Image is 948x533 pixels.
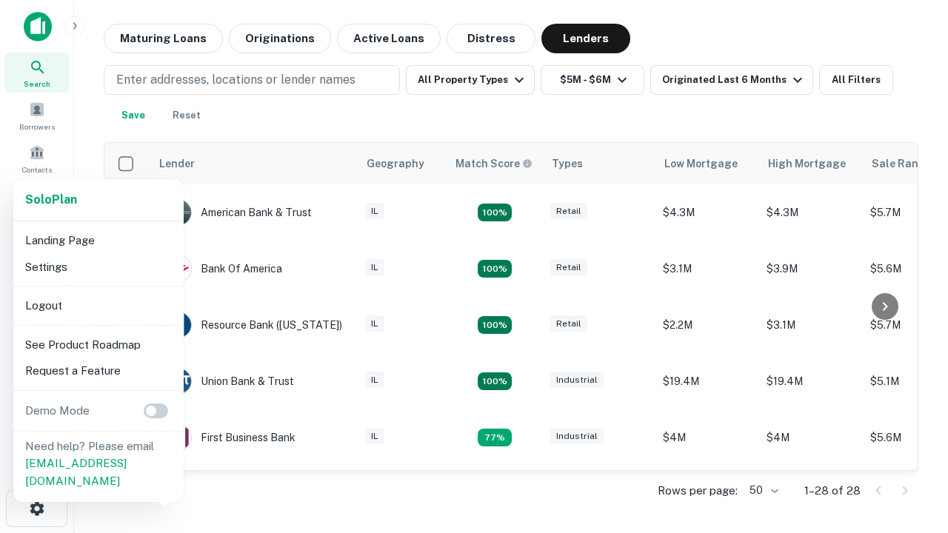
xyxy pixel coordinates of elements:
li: Request a Feature [19,358,178,384]
p: Demo Mode [19,402,96,420]
a: [EMAIL_ADDRESS][DOMAIN_NAME] [25,457,127,487]
p: Need help? Please email [25,438,172,490]
li: See Product Roadmap [19,332,178,358]
strong: Solo Plan [25,192,77,207]
li: Settings [19,254,178,281]
a: SoloPlan [25,191,77,209]
li: Logout [19,292,178,319]
li: Landing Page [19,227,178,254]
iframe: Chat Widget [874,367,948,438]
